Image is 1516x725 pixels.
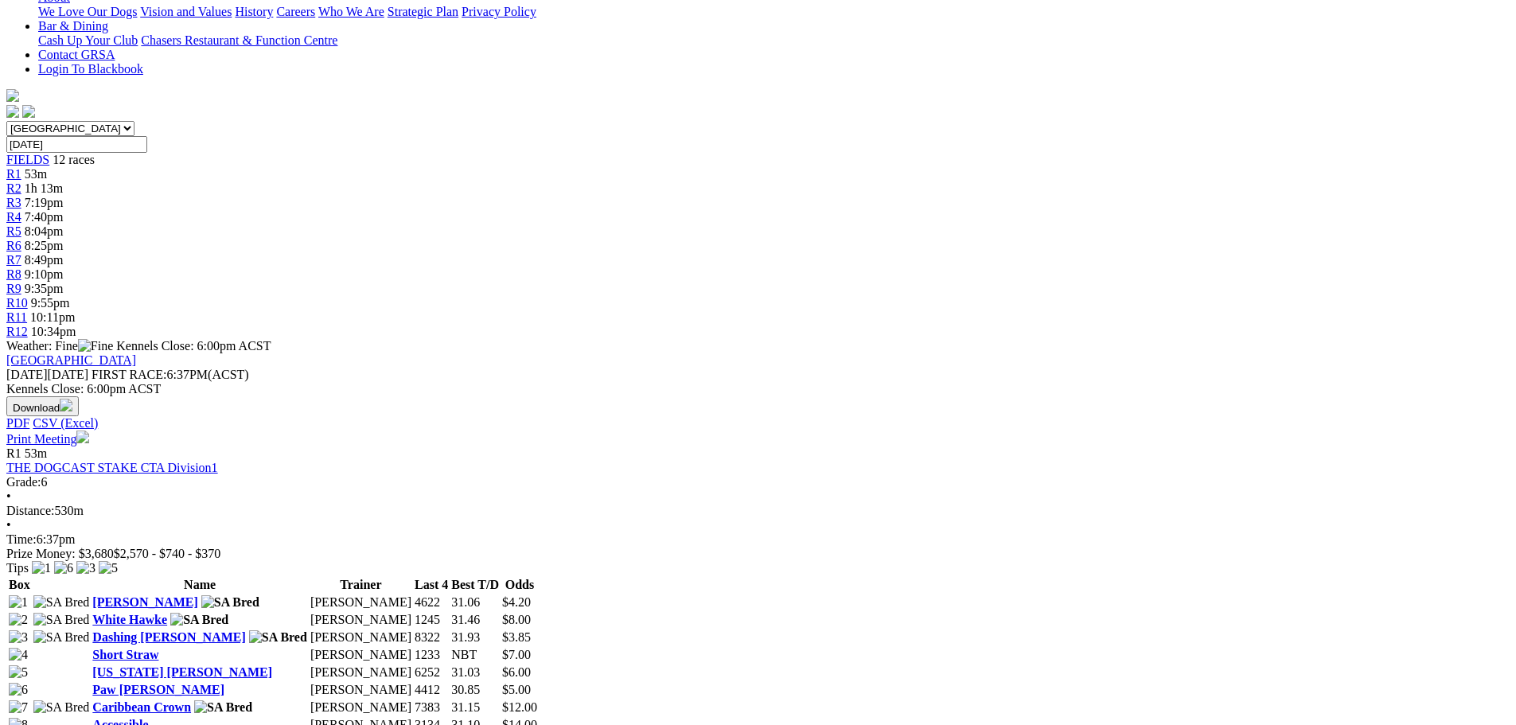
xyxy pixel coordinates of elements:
[6,475,41,489] span: Grade:
[92,700,191,714] a: Caribbean Crown
[9,665,28,680] img: 5
[6,224,21,238] a: R5
[6,153,49,166] a: FIELDS
[92,595,197,609] a: [PERSON_NAME]
[170,613,228,627] img: SA Bred
[6,461,218,474] a: THE DOGCAST STAKE CTA Division1
[6,432,89,446] a: Print Meeting
[249,630,307,645] img: SA Bred
[38,33,1510,48] div: Bar & Dining
[450,612,500,628] td: 31.46
[6,416,1510,431] div: Download
[414,630,449,645] td: 8322
[53,153,95,166] span: 12 races
[6,339,116,353] span: Weather: Fine
[9,630,28,645] img: 3
[201,595,259,610] img: SA Bred
[310,612,412,628] td: [PERSON_NAME]
[33,700,90,715] img: SA Bred
[414,665,449,680] td: 6252
[6,547,1510,561] div: Prize Money: $3,680
[92,577,308,593] th: Name
[6,532,37,546] span: Time:
[414,700,449,715] td: 7383
[92,368,249,381] span: 6:37PM(ACST)
[194,700,252,715] img: SA Bred
[92,368,166,381] span: FIRST RACE:
[33,630,90,645] img: SA Bred
[6,167,21,181] span: R1
[6,210,21,224] a: R4
[92,683,224,696] a: Paw [PERSON_NAME]
[414,594,449,610] td: 4622
[6,136,147,153] input: Select date
[450,682,500,698] td: 30.85
[502,648,531,661] span: $7.00
[6,532,1510,547] div: 6:37pm
[6,282,21,295] a: R9
[6,504,54,517] span: Distance:
[414,577,449,593] th: Last 4
[6,561,29,575] span: Tips
[60,399,72,411] img: download.svg
[502,683,531,696] span: $5.00
[6,368,48,381] span: [DATE]
[38,62,143,76] a: Login To Blackbook
[78,339,113,353] img: Fine
[310,682,412,698] td: [PERSON_NAME]
[54,561,73,575] img: 6
[116,339,271,353] span: Kennels Close: 6:00pm ACST
[6,310,27,324] span: R11
[310,630,412,645] td: [PERSON_NAME]
[450,700,500,715] td: 31.15
[6,353,136,367] a: [GEOGRAPHIC_DATA]
[25,446,47,460] span: 53m
[30,310,75,324] span: 10:11pm
[25,224,64,238] span: 8:04pm
[25,181,63,195] span: 1h 13m
[9,578,30,591] span: Box
[6,396,79,416] button: Download
[6,504,1510,518] div: 530m
[9,683,28,697] img: 6
[25,167,47,181] span: 53m
[38,5,137,18] a: We Love Our Dogs
[141,33,337,47] a: Chasers Restaurant & Function Centre
[92,665,272,679] a: [US_STATE] [PERSON_NAME]
[6,181,21,195] a: R2
[6,196,21,209] a: R3
[450,594,500,610] td: 31.06
[450,665,500,680] td: 31.03
[310,594,412,610] td: [PERSON_NAME]
[38,48,115,61] a: Contact GRSA
[450,647,500,663] td: NBT
[6,267,21,281] a: R8
[114,547,221,560] span: $2,570 - $740 - $370
[388,5,458,18] a: Strategic Plan
[310,647,412,663] td: [PERSON_NAME]
[502,630,531,644] span: $3.85
[318,5,384,18] a: Who We Are
[310,700,412,715] td: [PERSON_NAME]
[501,577,538,593] th: Odds
[6,518,11,532] span: •
[6,239,21,252] span: R6
[502,613,531,626] span: $8.00
[25,196,64,209] span: 7:19pm
[25,239,64,252] span: 8:25pm
[32,561,51,575] img: 1
[414,647,449,663] td: 1233
[235,5,273,18] a: History
[9,648,28,662] img: 4
[33,595,90,610] img: SA Bred
[6,325,28,338] a: R12
[76,561,95,575] img: 3
[6,416,29,430] a: PDF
